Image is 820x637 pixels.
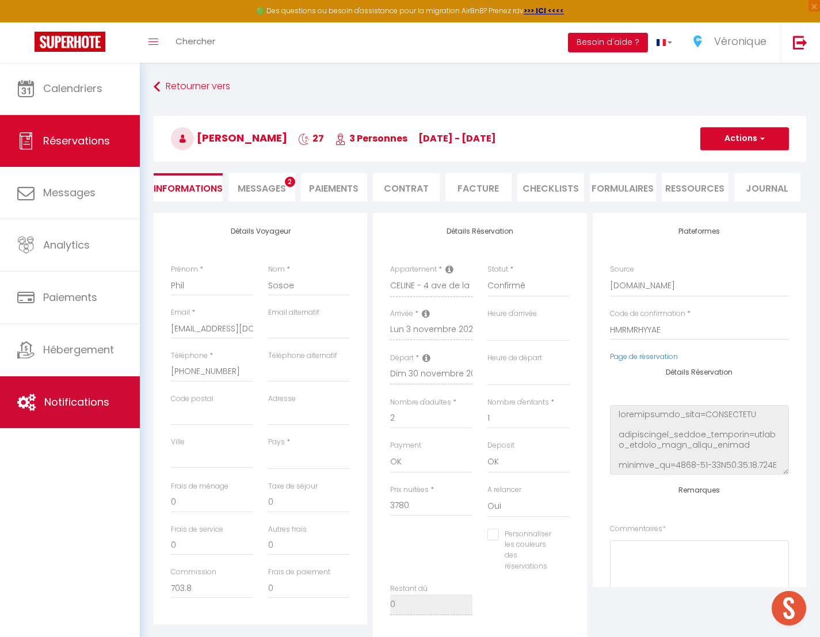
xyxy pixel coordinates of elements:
label: Ville [171,437,185,448]
label: Frais de paiement [268,567,330,578]
label: Heure d'arrivée [487,308,537,319]
a: >>> ICI <<<< [524,6,564,16]
span: Réservations [43,133,110,148]
label: Heure de départ [487,353,542,364]
li: Facture [445,173,512,201]
label: Payment [390,440,421,451]
li: Contrat [373,173,440,201]
label: Autres frais [268,524,307,535]
li: Ressources [662,173,729,201]
span: Notifications [44,395,109,409]
label: Personnaliser les couleurs des réservations [499,529,555,572]
label: Pays [268,437,285,448]
span: 2 [285,177,295,187]
span: [DATE] - [DATE] [418,132,496,145]
a: ... Véronique [681,22,781,63]
li: Informations [154,173,223,201]
label: Source [610,264,634,275]
label: Arrivée [390,308,413,319]
label: Email alternatif [268,307,319,318]
label: A relancer [487,485,521,495]
label: Prix nuitées [390,485,429,495]
span: [PERSON_NAME] [171,131,287,145]
li: Paiements [301,173,368,201]
h4: Détails Réservation [610,368,789,376]
label: Téléphone alternatif [268,350,337,361]
div: Ouvrir le chat [772,591,806,625]
label: Frais de ménage [171,481,228,492]
label: Email [171,307,190,318]
button: Besoin d'aide ? [568,33,648,52]
a: Retourner vers [154,77,806,97]
li: CHECKLISTS [517,173,584,201]
a: Chercher [167,22,224,63]
h4: Plateformes [610,227,789,235]
h4: Détails Réservation [390,227,569,235]
label: Téléphone [171,350,208,361]
label: Deposit [487,440,514,451]
button: Actions [700,127,789,150]
label: Code de confirmation [610,308,685,319]
label: Adresse [268,394,296,405]
label: Commentaires [610,524,666,535]
label: Restant dû [390,583,428,594]
img: Super Booking [35,32,105,52]
img: logout [793,35,807,49]
img: ... [689,33,707,50]
span: 3 Personnes [335,132,407,145]
span: Messages [43,185,96,200]
li: FORMULAIRES [590,173,657,201]
span: Hébergement [43,342,114,357]
span: Chercher [176,35,215,47]
label: Prénom [171,264,198,275]
span: Messages [238,182,286,195]
label: Frais de service [171,524,223,535]
span: Calendriers [43,81,102,96]
label: Commission [171,567,216,578]
li: Journal [734,173,801,201]
a: Page de réservation [610,352,678,361]
label: Nombre d'enfants [487,397,549,408]
label: Nom [268,264,285,275]
label: Taxe de séjour [268,481,318,492]
label: Nombre d'adultes [390,397,451,408]
h4: Remarques [610,486,789,494]
label: Départ [390,353,414,364]
label: Statut [487,264,508,275]
label: Code postal [171,394,213,405]
span: 27 [298,132,324,145]
label: Appartement [390,264,437,275]
span: Véronique [714,34,766,48]
h4: Détails Voyageur [171,227,350,235]
span: Paiements [43,290,97,304]
span: Analytics [43,238,90,252]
